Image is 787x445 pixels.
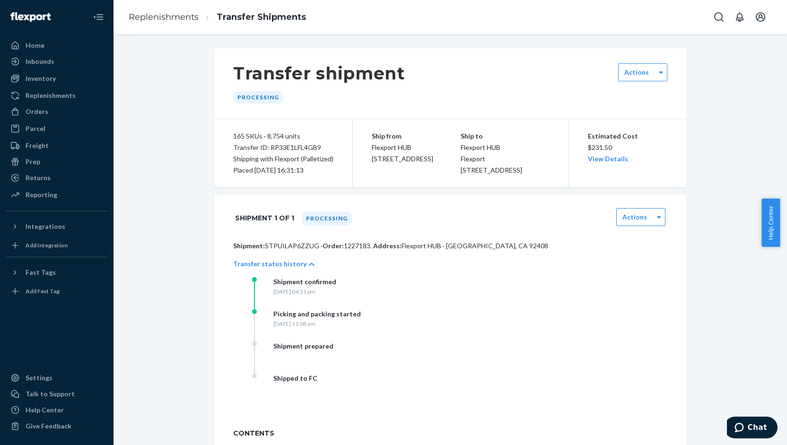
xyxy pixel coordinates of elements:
div: Transfer ID: RP33E1LFL4GB9 [233,142,333,153]
button: Talk to Support [6,386,108,401]
img: Flexport logo [10,12,51,22]
a: Freight [6,138,108,153]
span: Address: [373,242,402,250]
div: Integrations [26,222,65,231]
button: Help Center [761,199,780,247]
div: Settings [26,373,52,383]
p: STPUILAP6ZZUG · Flexport HUB · [GEOGRAPHIC_DATA], CA 92408 [233,241,667,251]
a: Replenishments [6,88,108,103]
div: Processing [233,91,283,104]
div: Add Fast Tag [26,287,60,295]
button: Open Search Box [709,8,728,26]
button: Integrations [6,219,108,234]
div: Shipped to FC [273,374,317,383]
span: Order: [323,242,372,250]
a: Replenishments [129,12,199,22]
div: [DATE] 11:08 am [273,320,361,328]
a: Add Integration [6,238,108,253]
div: Add Integration [26,241,68,249]
div: [DATE] 04:31 pm [273,288,336,296]
p: Estimated Cost [588,131,668,142]
span: Shipment: [233,242,265,250]
div: Prep [26,157,40,166]
p: Transfer status history [233,259,306,269]
h1: Transfer shipment [233,63,405,83]
h1: Shipment 1 of 1 [235,208,294,228]
div: Talk to Support [26,389,75,399]
a: Inventory [6,71,108,86]
a: Help Center [6,402,108,418]
label: Actions [622,212,647,222]
a: Inbounds [6,54,108,69]
div: Home [26,41,44,50]
div: Help Center [26,405,64,415]
button: Give Feedback [6,419,108,434]
a: Orders [6,104,108,119]
a: Prep [6,154,108,169]
p: Ship to [461,131,550,142]
button: Close Navigation [89,8,108,26]
a: Reporting [6,187,108,202]
div: Inventory [26,74,56,83]
div: Give Feedback [26,421,71,431]
div: Returns [26,173,51,183]
div: 165 SKUs · 8,754 units [233,131,333,142]
p: Ship from [372,131,461,142]
div: Processing [302,211,352,226]
div: Reporting [26,190,57,200]
div: Freight [26,141,49,150]
div: Replenishments [26,91,76,100]
div: Shipment confirmed [273,277,336,287]
button: Open notifications [730,8,749,26]
span: Flexport HUB Flexport [STREET_ADDRESS] [461,143,522,174]
a: Settings [6,370,108,385]
span: Flexport HUB [STREET_ADDRESS] [372,143,433,163]
button: Fast Tags [6,265,108,280]
div: Picking and packing started [273,309,361,319]
div: $231.50 [588,131,668,165]
label: Actions [624,68,649,77]
a: View Details [588,155,628,163]
a: Home [6,38,108,53]
a: Parcel [6,121,108,136]
div: Inbounds [26,57,54,66]
div: Orders [26,107,48,116]
div: Fast Tags [26,268,56,277]
div: Shipment prepared [273,341,333,351]
p: Shipping with Flexport (Palletized) [233,153,333,165]
iframe: Opens a widget where you can chat to one of our agents [727,417,778,440]
ol: breadcrumbs [121,3,314,31]
a: Transfer Shipments [217,12,306,22]
span: CONTENTS [233,428,667,438]
a: Returns [6,170,108,185]
div: Parcel [26,124,45,133]
div: Placed [DATE] 16:31:13 [233,165,333,176]
a: Add Fast Tag [6,284,108,299]
button: Open account menu [751,8,770,26]
span: 1227183 . [344,242,372,250]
